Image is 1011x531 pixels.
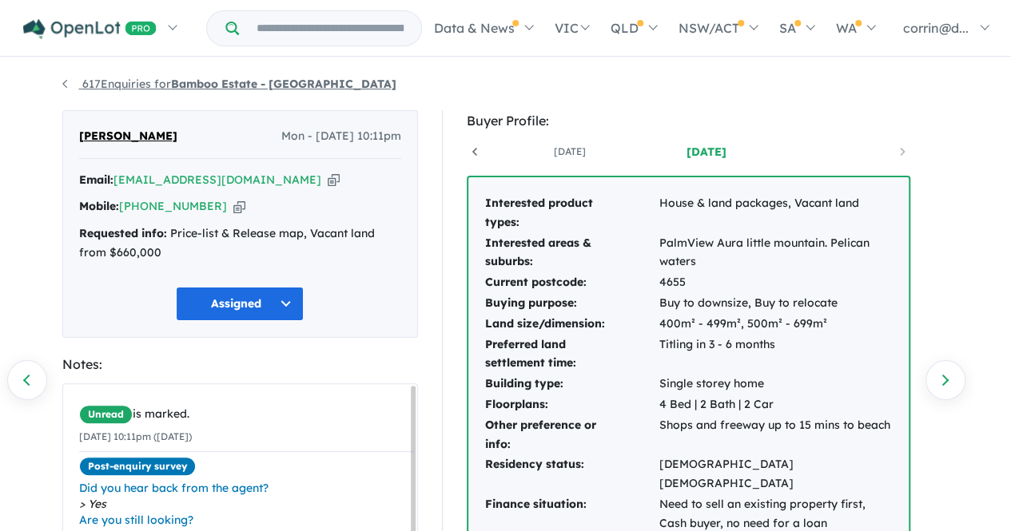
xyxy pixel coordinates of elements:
[659,415,893,455] td: Shops and freeway up to 15 mins to beach
[484,272,659,293] td: Current postcode:
[79,457,196,476] span: Post-enquiry survey
[79,496,413,512] span: Yes
[659,233,893,273] td: PalmView Aura little mountain. Pelican waters
[62,77,396,91] a: 617Enquiries forBamboo Estate - [GEOGRAPHIC_DATA]
[484,335,659,374] td: Preferred land settlement time:
[79,512,413,528] span: Are you still looking?
[79,480,413,496] span: Did you hear back from the agent?
[79,226,167,240] strong: Requested info:
[79,405,413,424] div: is marked.
[484,394,659,415] td: Floorplans:
[79,224,401,263] div: Price-list & Release map, Vacant land from $660,000
[484,193,659,233] td: Interested product types:
[113,172,321,187] a: [EMAIL_ADDRESS][DOMAIN_NAME]
[484,374,659,394] td: Building type:
[659,394,893,415] td: 4 Bed | 2 Bath | 2 Car
[79,127,177,146] span: [PERSON_NAME]
[638,144,774,160] a: [DATE]
[171,77,396,91] strong: Bamboo Estate - [GEOGRAPHIC_DATA]
[62,75,949,94] nav: breadcrumb
[23,19,157,39] img: Openlot PRO Logo White
[659,293,893,314] td: Buy to downsize, Buy to relocate
[659,314,893,335] td: 400m² - 499m², 500m² - 699m²
[659,272,893,293] td: 4655
[484,454,659,494] td: Residency status:
[233,198,245,215] button: Copy
[79,172,113,187] strong: Email:
[467,110,910,132] div: Buyer Profile:
[79,199,119,213] strong: Mobile:
[502,144,638,160] a: [DATE]
[328,172,340,188] button: Copy
[176,287,304,321] button: Assigned
[484,233,659,273] td: Interested areas & suburbs:
[659,335,893,374] td: Titling in 3 - 6 months
[79,405,133,424] span: Unread
[903,20,969,36] span: corrin@d...
[242,11,418,46] input: Try estate name, suburb, builder or developer
[62,354,418,375] div: Notes:
[281,127,401,146] span: Mon - [DATE] 10:11pm
[119,199,227,213] a: [PHONE_NUMBER]
[659,193,893,233] td: House & land packages, Vacant land
[484,293,659,314] td: Buying purpose:
[484,415,659,455] td: Other preference or info:
[79,430,192,442] small: [DATE] 10:11pm ([DATE])
[659,374,893,394] td: Single storey home
[484,314,659,335] td: Land size/dimension:
[659,454,893,494] td: [DEMOGRAPHIC_DATA] [DEMOGRAPHIC_DATA]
